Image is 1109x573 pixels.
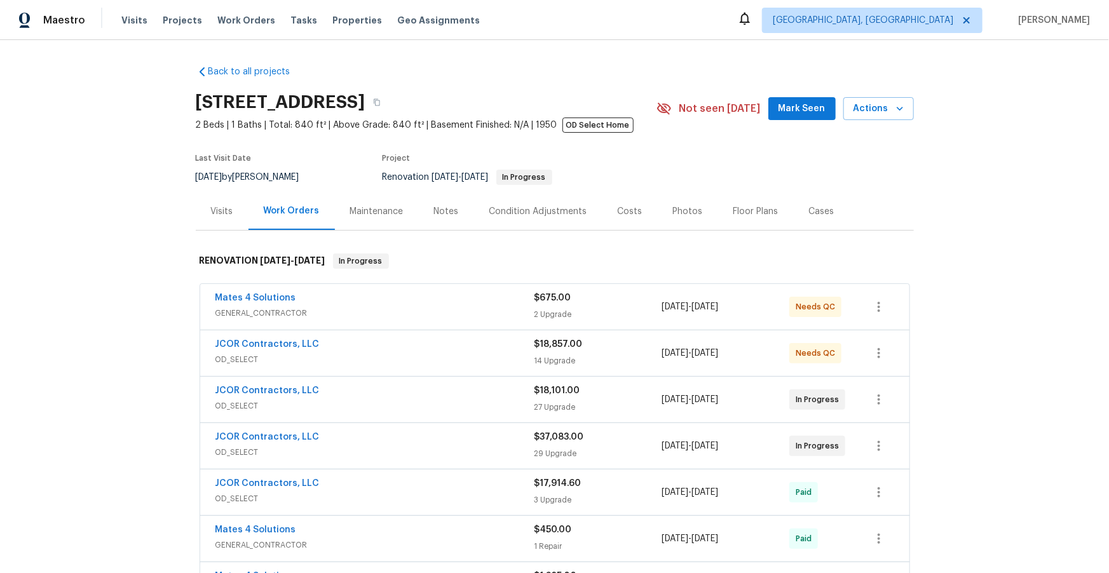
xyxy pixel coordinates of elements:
span: Paid [796,532,817,545]
span: [GEOGRAPHIC_DATA], [GEOGRAPHIC_DATA] [773,14,953,27]
span: [DATE] [662,302,688,311]
span: [DATE] [295,256,325,265]
span: - [662,300,718,313]
span: [DATE] [462,173,489,182]
span: Not seen [DATE] [679,102,761,115]
span: OD_SELECT [215,353,534,366]
span: - [662,440,718,452]
div: 14 Upgrade [534,354,662,367]
span: [DATE] [662,349,688,358]
a: JCOR Contractors, LLC [215,386,320,395]
span: $17,914.60 [534,479,582,488]
span: $18,101.00 [534,386,580,395]
div: 1 Repair [534,540,662,553]
span: Paid [796,486,817,499]
span: [DATE] [196,173,222,182]
span: Tasks [290,16,317,25]
div: RENOVATION [DATE]-[DATE]In Progress [196,241,914,281]
span: GENERAL_CONTRACTOR [215,307,534,320]
span: Visits [121,14,147,27]
div: Floor Plans [733,205,779,218]
div: Work Orders [264,205,320,217]
div: 27 Upgrade [534,401,662,414]
h6: RENOVATION [200,253,325,269]
span: - [662,532,718,545]
span: $675.00 [534,293,571,302]
div: Cases [809,205,834,218]
span: Needs QC [796,300,840,313]
span: Work Orders [217,14,275,27]
span: Mark Seen [779,101,826,117]
span: Renovation [383,173,552,182]
span: Last Visit Date [196,154,252,162]
span: OD_SELECT [215,400,534,412]
div: 29 Upgrade [534,447,662,460]
span: [DATE] [691,534,718,543]
div: Condition Adjustments [489,205,587,218]
span: [DATE] [691,395,718,404]
span: [DATE] [691,349,718,358]
span: - [662,393,718,406]
span: [DATE] [691,442,718,450]
span: [DATE] [662,534,688,543]
span: 2 Beds | 1 Baths | Total: 840 ft² | Above Grade: 840 ft² | Basement Finished: N/A | 1950 [196,119,657,131]
span: [DATE] [691,302,718,311]
span: [DATE] [432,173,459,182]
div: Notes [434,205,459,218]
a: Mates 4 Solutions [215,293,296,302]
div: Visits [211,205,233,218]
span: In Progress [796,440,844,452]
div: by [PERSON_NAME] [196,170,315,185]
span: [DATE] [261,256,291,265]
div: Costs [618,205,643,218]
span: In Progress [334,255,388,267]
span: In Progress [498,173,551,181]
span: - [662,486,718,499]
span: $37,083.00 [534,433,584,442]
a: Back to all projects [196,65,318,78]
span: Project [383,154,411,162]
span: OD_SELECT [215,492,534,505]
a: JCOR Contractors, LLC [215,340,320,349]
span: [DATE] [662,442,688,450]
span: [DATE] [662,488,688,497]
span: - [261,256,325,265]
span: Needs QC [796,347,840,360]
span: [PERSON_NAME] [1013,14,1090,27]
div: 2 Upgrade [534,308,662,321]
span: OD Select Home [562,118,634,133]
span: Maestro [43,14,85,27]
div: Maintenance [350,205,404,218]
button: Actions [843,97,914,121]
span: Properties [332,14,382,27]
span: OD_SELECT [215,446,534,459]
a: JCOR Contractors, LLC [215,479,320,488]
button: Mark Seen [768,97,836,121]
span: In Progress [796,393,844,406]
div: Photos [673,205,703,218]
div: 3 Upgrade [534,494,662,506]
span: - [662,347,718,360]
span: $450.00 [534,525,572,534]
a: JCOR Contractors, LLC [215,433,320,442]
a: Mates 4 Solutions [215,525,296,534]
span: [DATE] [662,395,688,404]
span: GENERAL_CONTRACTOR [215,539,534,551]
span: Actions [854,101,904,117]
button: Copy Address [365,91,388,114]
span: Geo Assignments [397,14,480,27]
span: Projects [163,14,202,27]
span: - [432,173,489,182]
h2: [STREET_ADDRESS] [196,96,365,109]
span: $18,857.00 [534,340,583,349]
span: [DATE] [691,488,718,497]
